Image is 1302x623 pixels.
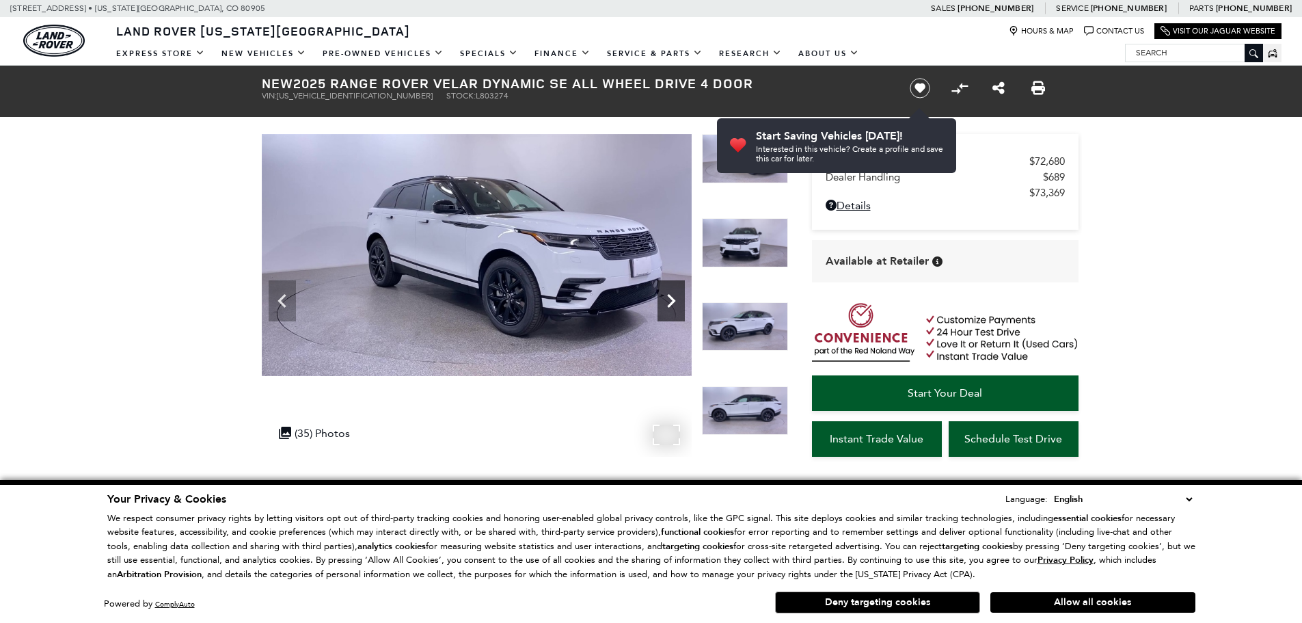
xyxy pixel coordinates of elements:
[1053,512,1122,525] strong: essential cookies
[262,76,887,91] h1: 2025 Range Rover Velar Dynamic SE All Wheel Drive 4 Door
[1037,555,1094,565] a: Privacy Policy
[1084,26,1144,36] a: Contact Us
[23,25,85,57] a: land-rover
[790,42,867,66] a: About Us
[775,592,980,613] button: Deny targeting cookies
[949,78,970,98] button: Compare Vehicle
[1037,554,1094,566] u: Privacy Policy
[826,155,1065,168] a: MSRP $72,680
[1029,187,1065,199] span: $73,369
[104,600,195,609] div: Powered by
[905,77,935,99] button: Save vehicle
[272,420,357,447] div: (35) Photos
[826,171,1065,183] a: Dealer Handling $689
[931,3,955,13] span: Sales
[1216,3,1292,14] a: [PHONE_NUMBER]
[1005,494,1048,503] div: Language:
[932,256,942,267] div: Vehicle is in stock and ready for immediate delivery. Due to demand, availability is subject to c...
[1056,3,1088,13] span: Service
[812,421,942,457] a: Instant Trade Value
[107,512,1195,582] p: We respect consumer privacy rights by letting visitors opt out of third-party tracking cookies an...
[958,3,1033,14] a: [PHONE_NUMBER]
[277,91,433,101] span: [US_VEHICLE_IDENTIFICATION_NUMBER]
[964,432,1062,445] span: Schedule Test Drive
[116,23,410,39] span: Land Rover [US_STATE][GEOGRAPHIC_DATA]
[702,218,788,267] img: New 2025 Fuji White LAND ROVER Dynamic SE image 3
[526,42,599,66] a: Finance
[269,280,296,321] div: Previous
[826,155,1029,168] span: MSRP
[599,42,711,66] a: Service & Parts
[657,280,685,321] div: Next
[711,42,790,66] a: Research
[992,80,1005,96] a: Share this New 2025 Range Rover Velar Dynamic SE All Wheel Drive 4 Door
[213,42,314,66] a: New Vehicles
[117,568,202,581] strong: Arbitration Provision
[446,91,476,101] span: Stock:
[830,432,923,445] span: Instant Trade Value
[1050,492,1195,507] select: Language Select
[662,540,733,553] strong: targeting cookies
[702,134,788,183] img: New 2025 Fuji White LAND ROVER Dynamic SE image 2
[10,3,265,13] a: [STREET_ADDRESS] • [US_STATE][GEOGRAPHIC_DATA], CO 80905
[23,25,85,57] img: Land Rover
[1126,44,1262,61] input: Search
[942,540,1013,553] strong: targeting cookies
[476,91,508,101] span: L803274
[1189,3,1214,13] span: Parts
[108,42,213,66] a: EXPRESS STORE
[262,134,692,376] img: New 2025 Fuji White LAND ROVER Dynamic SE image 2
[1091,3,1167,14] a: [PHONE_NUMBER]
[949,421,1079,457] a: Schedule Test Drive
[262,74,293,92] strong: New
[990,592,1195,613] button: Allow all cookies
[826,254,929,269] span: Available at Retailer
[108,23,418,39] a: Land Rover [US_STATE][GEOGRAPHIC_DATA]
[1029,155,1065,168] span: $72,680
[452,42,526,66] a: Specials
[107,492,226,507] span: Your Privacy & Cookies
[1043,171,1065,183] span: $689
[262,91,277,101] span: VIN:
[661,526,734,538] strong: functional cookies
[1031,80,1045,96] a: Print this New 2025 Range Rover Velar Dynamic SE All Wheel Drive 4 Door
[812,375,1079,411] a: Start Your Deal
[108,42,867,66] nav: Main Navigation
[1161,26,1275,36] a: Visit Our Jaguar Website
[826,171,1043,183] span: Dealer Handling
[155,600,195,609] a: ComplyAuto
[702,302,788,352] img: New 2025 Fuji White LAND ROVER Dynamic SE image 4
[826,199,1065,212] a: Details
[357,540,426,553] strong: analytics cookies
[702,386,788,436] img: New 2025 Fuji White LAND ROVER Dynamic SE image 5
[1009,26,1074,36] a: Hours & Map
[314,42,452,66] a: Pre-Owned Vehicles
[908,386,982,399] span: Start Your Deal
[826,187,1065,199] a: $73,369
